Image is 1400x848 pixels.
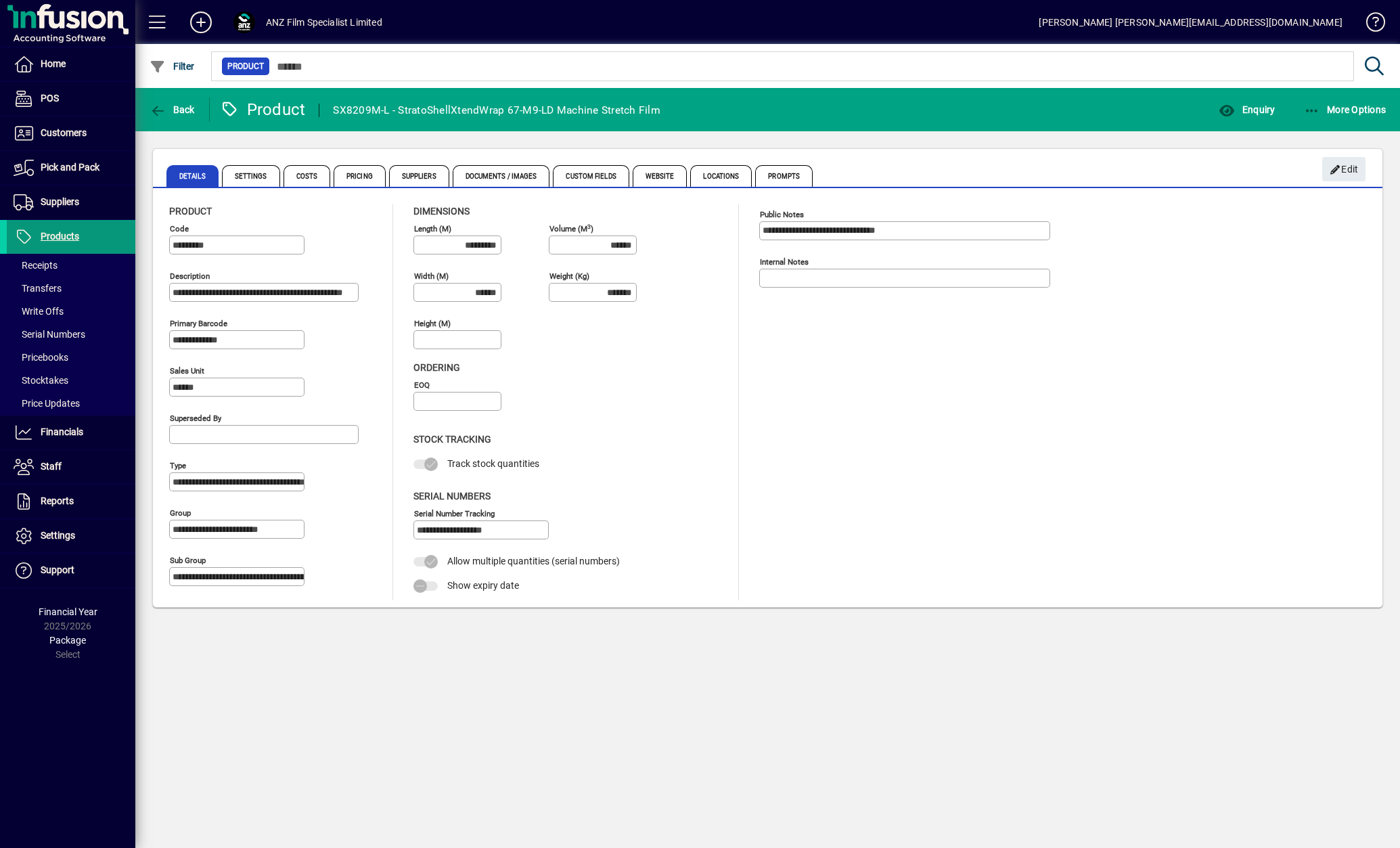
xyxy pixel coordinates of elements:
[41,495,74,506] span: Reports
[14,398,80,409] span: Price Updates
[39,606,97,617] span: Financial Year
[227,60,264,73] span: Product
[7,369,135,392] a: Stocktakes
[447,458,539,469] span: Track stock quantities
[41,58,66,69] span: Home
[220,99,306,120] div: Product
[41,426,83,437] span: Financials
[7,254,135,277] a: Receipts
[7,277,135,300] a: Transfers
[7,519,135,553] a: Settings
[1301,97,1390,122] button: More Options
[413,206,470,217] span: Dimensions
[179,10,223,35] button: Add
[14,375,68,386] span: Stocktakes
[334,165,386,187] span: Pricing
[7,151,135,185] a: Pick and Pack
[413,434,491,445] span: Stock Tracking
[333,99,660,121] div: SX8209M-L - StratoShellXtendWrap 67-M9-LD Machine Stretch Film
[414,224,451,233] mat-label: Length (m)
[223,10,266,35] button: Profile
[7,300,135,323] a: Write Offs
[755,165,813,187] span: Prompts
[7,185,135,219] a: Suppliers
[549,271,589,281] mat-label: Weight (Kg)
[14,352,68,363] span: Pricebooks
[7,323,135,346] a: Serial Numbers
[447,580,519,591] span: Show expiry date
[7,82,135,116] a: POS
[41,231,79,242] span: Products
[453,165,550,187] span: Documents / Images
[1356,3,1383,47] a: Knowledge Base
[170,556,206,565] mat-label: Sub group
[41,162,99,173] span: Pick and Pack
[413,491,491,501] span: Serial Numbers
[170,224,189,233] mat-label: Code
[414,271,449,281] mat-label: Width (m)
[14,306,64,317] span: Write Offs
[41,530,75,541] span: Settings
[7,392,135,415] a: Price Updates
[1215,97,1278,122] button: Enquiry
[760,210,804,219] mat-label: Public Notes
[14,260,58,271] span: Receipts
[7,554,135,587] a: Support
[7,346,135,369] a: Pricebooks
[553,165,629,187] span: Custom Fields
[146,54,198,79] button: Filter
[414,319,451,328] mat-label: Height (m)
[170,366,204,376] mat-label: Sales unit
[7,485,135,518] a: Reports
[41,461,62,472] span: Staff
[690,165,752,187] span: Locations
[170,414,221,423] mat-label: Superseded by
[146,97,198,122] button: Back
[169,206,212,217] span: Product
[7,116,135,150] a: Customers
[414,508,495,518] mat-label: Serial Number tracking
[1322,157,1365,181] button: Edit
[170,508,191,518] mat-label: Group
[633,165,687,187] span: Website
[170,319,227,328] mat-label: Primary barcode
[41,93,59,104] span: POS
[14,329,85,340] span: Serial Numbers
[135,97,210,122] app-page-header-button: Back
[170,271,210,281] mat-label: Description
[150,61,195,72] span: Filter
[1039,12,1342,33] div: [PERSON_NAME] [PERSON_NAME][EMAIL_ADDRESS][DOMAIN_NAME]
[41,196,79,207] span: Suppliers
[549,224,593,233] mat-label: Volume (m )
[760,257,809,267] mat-label: Internal Notes
[41,127,87,138] span: Customers
[284,165,331,187] span: Costs
[587,223,591,229] sup: 3
[14,283,62,294] span: Transfers
[414,380,430,390] mat-label: EOQ
[1330,158,1359,181] span: Edit
[49,635,86,646] span: Package
[266,12,382,33] div: ANZ Film Specialist Limited
[7,47,135,81] a: Home
[1219,104,1275,115] span: Enquiry
[389,165,449,187] span: Suppliers
[222,165,280,187] span: Settings
[170,461,186,470] mat-label: Type
[166,165,219,187] span: Details
[41,564,74,575] span: Support
[413,362,460,373] span: Ordering
[7,450,135,484] a: Staff
[447,556,620,566] span: Allow multiple quantities (serial numbers)
[7,416,135,449] a: Financials
[150,104,195,115] span: Back
[1304,104,1386,115] span: More Options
